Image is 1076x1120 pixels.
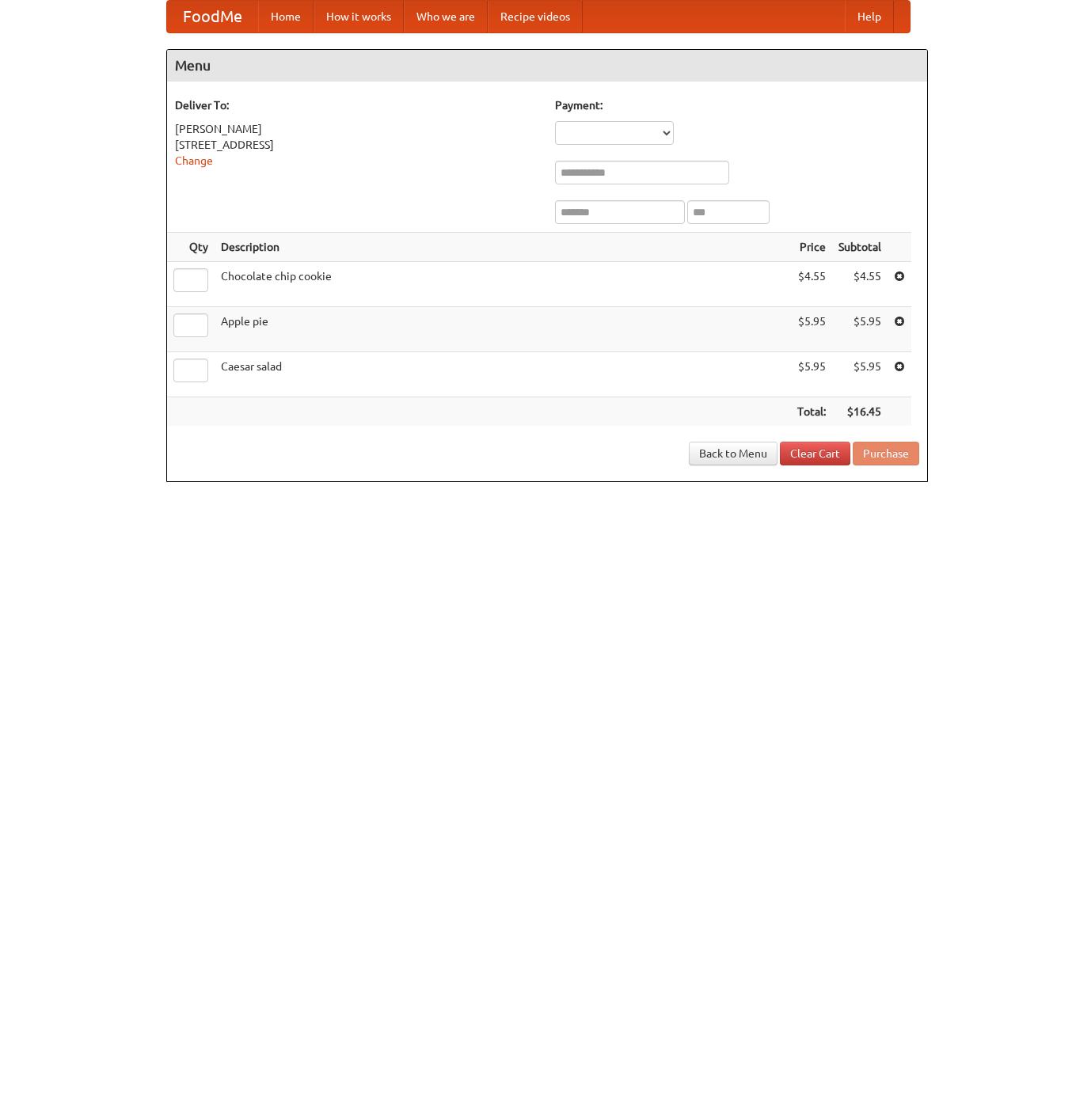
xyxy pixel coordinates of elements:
[215,307,791,352] td: Apple pie
[175,97,539,113] h5: Deliver To:
[175,154,213,167] a: Change
[215,262,791,307] td: Chocolate chip cookie
[791,307,832,352] td: $5.95
[488,1,583,32] a: Recipe videos
[215,352,791,397] td: Caesar salad
[791,352,832,397] td: $5.95
[404,1,488,32] a: Who we are
[215,233,791,262] th: Description
[832,352,888,397] td: $5.95
[791,233,832,262] th: Price
[175,121,539,137] div: [PERSON_NAME]
[314,1,404,32] a: How it works
[689,442,778,465] a: Back to Menu
[167,1,258,32] a: FoodMe
[832,233,888,262] th: Subtotal
[167,50,927,82] h4: Menu
[258,1,314,32] a: Home
[175,137,539,153] div: [STREET_ADDRESS]
[167,233,215,262] th: Qty
[791,262,832,307] td: $4.55
[555,97,919,113] h5: Payment:
[780,442,850,465] a: Clear Cart
[853,442,919,465] button: Purchase
[845,1,894,32] a: Help
[832,262,888,307] td: $4.55
[832,397,888,427] th: $16.45
[791,397,832,427] th: Total:
[832,307,888,352] td: $5.95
